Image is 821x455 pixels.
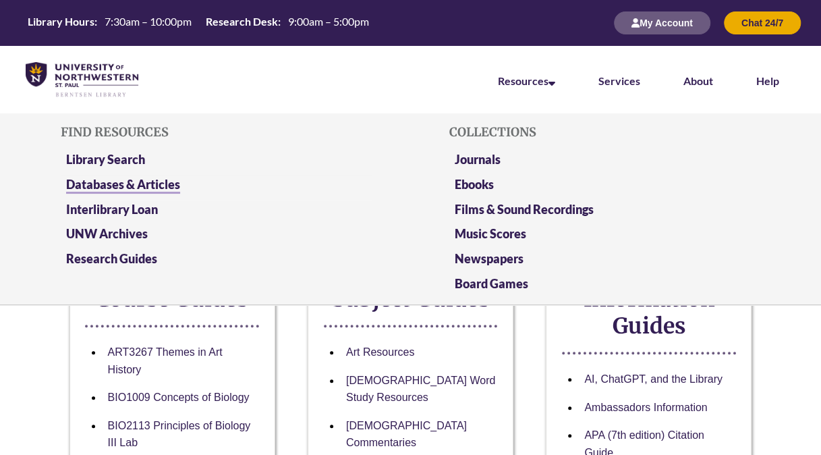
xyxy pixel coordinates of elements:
th: Library Hours: [22,14,99,29]
a: BIO1009 Concepts of Biology [108,392,250,403]
a: Art Resources [346,346,414,358]
a: Library Search [66,152,145,167]
a: Help [756,74,779,87]
a: Research Guides [66,251,157,266]
h5: Find Resources [61,126,372,139]
table: Hours Today [22,14,374,31]
a: Interlibrary Loan [66,202,158,217]
a: BIO2113 Principles of Biology III Lab [108,420,251,449]
a: UNW Archives [66,226,148,241]
a: Hours Today [22,14,374,32]
a: Newspapers [455,251,523,266]
a: Journals [455,152,501,167]
a: Films & Sound Recordings [455,202,594,217]
span: 9:00am – 5:00pm [288,15,369,28]
a: ART3267 Themes in Art History [108,346,223,375]
a: Chat 24/7 [724,17,801,28]
span: 7:30am – 10:00pm [105,15,192,28]
a: Music Scores [455,226,526,241]
a: AI, ChatGPT, and the Library [584,373,723,385]
a: Ambassadors Information [584,402,707,413]
a: [DEMOGRAPHIC_DATA] Word Study Resources [346,375,495,404]
h5: Collections [449,126,760,139]
strong: Information Guides [583,286,714,340]
a: Resources [498,74,555,87]
a: About [683,74,713,87]
a: [DEMOGRAPHIC_DATA] Commentaries [346,420,467,449]
a: My Account [614,17,710,28]
a: Services [598,74,640,87]
button: My Account [614,11,710,34]
th: Research Desk: [200,14,283,29]
img: UNWSP Library Logo [26,62,138,98]
button: Chat 24/7 [724,11,801,34]
a: Databases & Articles [66,177,180,194]
a: Board Games [455,276,528,291]
a: Ebooks [455,177,494,192]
